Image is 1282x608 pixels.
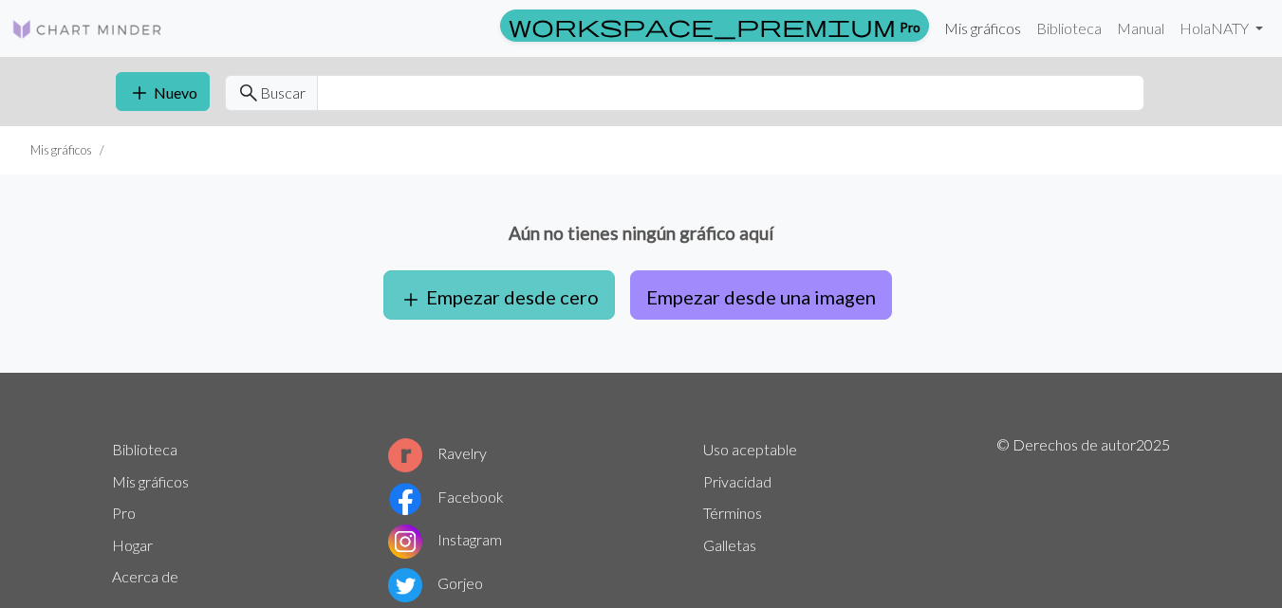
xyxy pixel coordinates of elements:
font: Ravelry [437,444,487,462]
a: Instagram [388,530,502,548]
span: add [399,286,422,313]
span: add [128,80,151,106]
font: Empezar desde una imagen [646,286,876,308]
a: HolaNATY [1172,9,1271,47]
font: Mis gráficos [944,19,1021,37]
font: NATY [1211,19,1249,37]
a: Hogar [112,536,153,554]
a: Ravelry [388,444,487,462]
a: Términos [703,504,762,522]
span: search [237,80,260,106]
font: Pro [900,18,920,34]
a: Mis gráficos [112,472,189,490]
a: Empezar desde una imagen [622,284,900,302]
font: Facebook [437,488,504,506]
span: workspace_premium [509,12,896,39]
img: Logotipo de Facebook [388,482,422,516]
font: Manual [1117,19,1164,37]
a: Uso aceptable [703,440,797,458]
img: Logotipo de Twitter [388,568,422,602]
font: Aún no tienes ningún gráfico aquí [509,222,773,244]
font: Buscar [260,83,306,101]
button: Nuevo [116,72,210,111]
button: Empezar desde una imagen [630,270,892,320]
img: Logotipo de Instagram [388,525,422,559]
font: Biblioteca [1036,19,1102,37]
font: Gorjeo [437,574,483,592]
font: © Derechos de autor [996,435,1136,453]
font: Hola [1180,19,1211,37]
a: Biblioteca [1029,9,1109,47]
font: Instagram [437,530,502,548]
a: Pro [112,504,136,522]
a: Manual [1109,9,1172,47]
a: Mis gráficos [937,9,1029,47]
a: Privacidad [703,472,771,490]
a: Galletas [703,536,756,554]
font: Mis gráficos [30,142,92,157]
a: Pro [500,9,929,42]
a: Biblioteca [112,440,177,458]
img: Logo [11,18,163,41]
img: Logotipo de Ravelry [388,438,422,472]
a: Gorjeo [388,574,483,592]
button: Empezar desde cero [383,270,615,320]
a: Acerca de [112,567,178,585]
a: Facebook [388,488,504,506]
font: 2025 [1136,435,1170,453]
font: Empezar desde cero [426,286,599,308]
font: Nuevo [154,83,197,101]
